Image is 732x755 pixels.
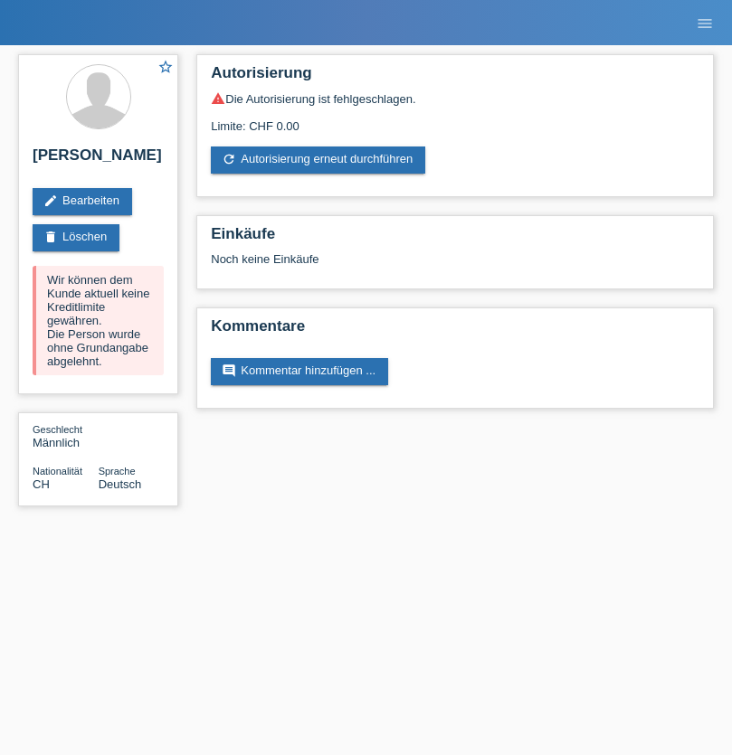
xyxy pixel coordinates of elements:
span: Sprache [99,466,136,477]
div: Limite: CHF 0.00 [211,106,699,133]
div: Noch keine Einkäufe [211,252,699,279]
i: edit [43,193,58,208]
span: Schweiz [33,477,50,491]
i: star_border [157,59,174,75]
h2: Einkäufe [211,225,699,252]
i: menu [696,14,714,33]
a: star_border [157,59,174,78]
span: Geschlecht [33,424,82,435]
span: Nationalität [33,466,82,477]
i: delete [43,230,58,244]
div: Die Autorisierung ist fehlgeschlagen. [211,91,699,106]
div: Wir können dem Kunde aktuell keine Kreditlimite gewähren. Die Person wurde ohne Grundangabe abgel... [33,266,164,375]
a: deleteLöschen [33,224,119,251]
a: menu [687,17,723,28]
a: refreshAutorisierung erneut durchführen [211,146,425,174]
h2: [PERSON_NAME] [33,146,164,174]
span: Deutsch [99,477,142,491]
a: editBearbeiten [33,188,132,215]
i: refresh [222,152,236,166]
h2: Autorisierung [211,64,699,91]
div: Männlich [33,422,99,449]
a: commentKommentar hinzufügen ... [211,358,388,385]
h2: Kommentare [211,317,699,344]
i: comment [222,363,236,378]
i: warning [211,91,225,106]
